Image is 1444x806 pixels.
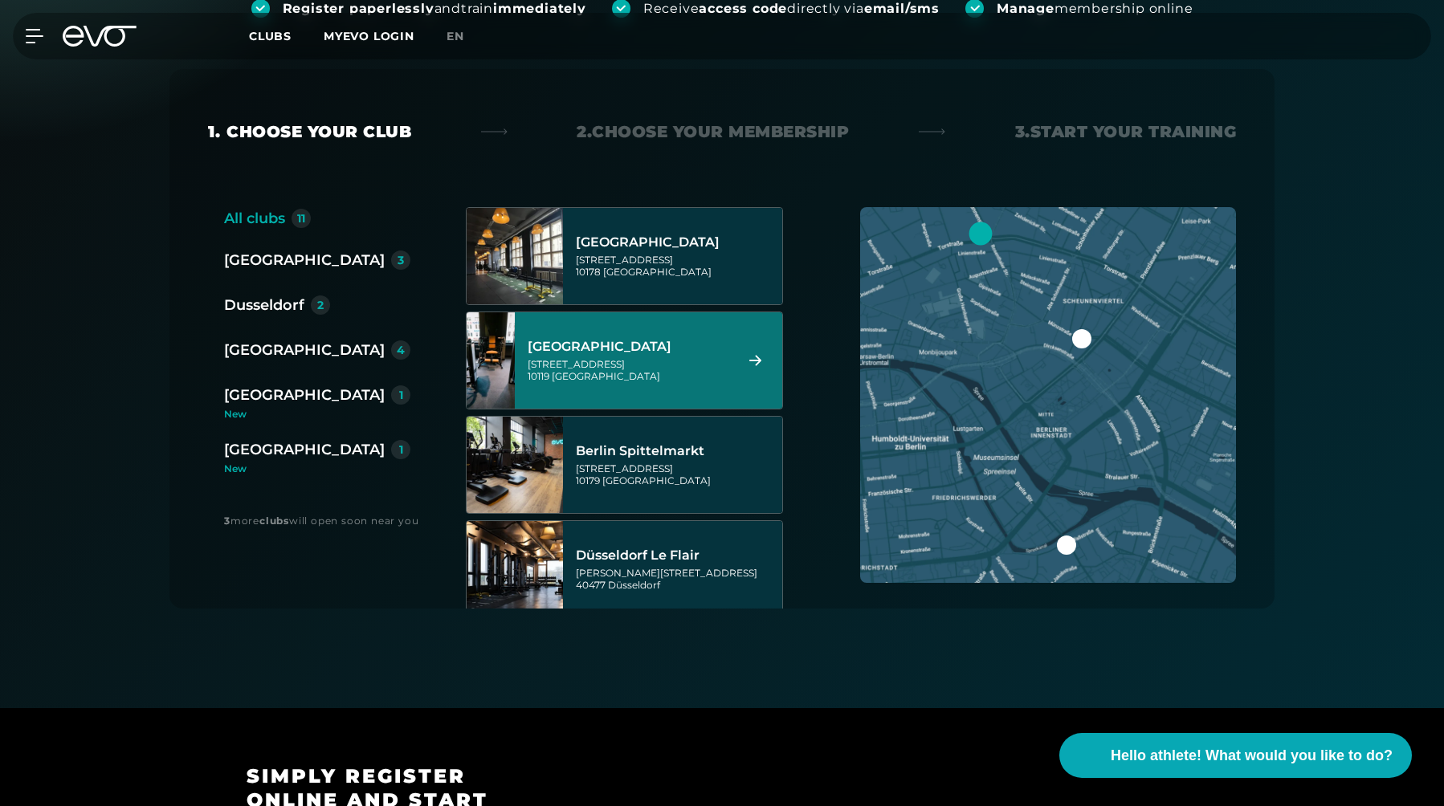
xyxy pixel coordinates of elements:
[1015,122,1030,141] font: 3.
[249,29,292,43] font: Clubs
[249,28,324,43] a: Clubs
[447,27,483,46] a: en
[608,579,660,591] font: Düsseldorf
[224,386,385,404] font: [GEOGRAPHIC_DATA]
[224,515,230,527] font: 3
[317,298,324,312] font: 2
[577,122,592,141] font: 2.
[259,515,289,527] font: clubs
[576,474,600,486] font: 10179
[528,358,625,370] font: [STREET_ADDRESS]
[576,462,673,474] font: [STREET_ADDRESS]
[528,339,671,354] font: [GEOGRAPHIC_DATA]
[398,253,404,267] font: 3
[224,441,385,458] font: [GEOGRAPHIC_DATA]
[297,211,305,226] font: 11
[443,312,539,409] img: Berlin Rosenthaler Platz
[224,408,247,420] font: New
[576,234,720,250] font: [GEOGRAPHIC_DATA]
[860,207,1236,583] img: map
[467,521,563,617] img: Düsseldorf Le Flair
[467,417,563,513] img: Berlin Spittelmarkt
[552,370,660,382] font: [GEOGRAPHIC_DATA]
[576,567,757,579] font: [PERSON_NAME][STREET_ADDRESS]
[576,443,704,458] font: Berlin Spittelmarkt
[324,29,414,43] a: MYEVO LOGIN
[576,579,606,591] font: 40477
[1111,747,1393,763] font: Hello athlete! What would you like to do?
[1059,733,1412,778] button: Hello athlete! What would you like to do?
[467,208,563,304] img: Berlin Alexanderplatz
[224,210,285,227] font: All clubs
[447,29,464,43] font: en
[226,122,411,141] font: Choose your club
[224,296,304,314] font: Dusseldorf
[397,343,405,357] font: 4
[230,515,259,527] font: more
[208,122,220,141] font: 1.
[1030,122,1237,141] font: Start your training
[399,388,403,402] font: 1
[576,548,700,563] font: Düsseldorf Le Flair
[224,341,385,359] font: [GEOGRAPHIC_DATA]
[592,122,849,141] font: Choose your membership
[289,515,418,527] font: will open soon near you
[603,266,712,278] font: [GEOGRAPHIC_DATA]
[602,474,711,486] font: [GEOGRAPHIC_DATA]
[224,251,385,269] font: [GEOGRAPHIC_DATA]
[576,266,601,278] font: 10178
[399,442,403,457] font: 1
[576,254,673,266] font: [STREET_ADDRESS]
[528,370,549,382] font: 10119
[224,462,247,474] font: New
